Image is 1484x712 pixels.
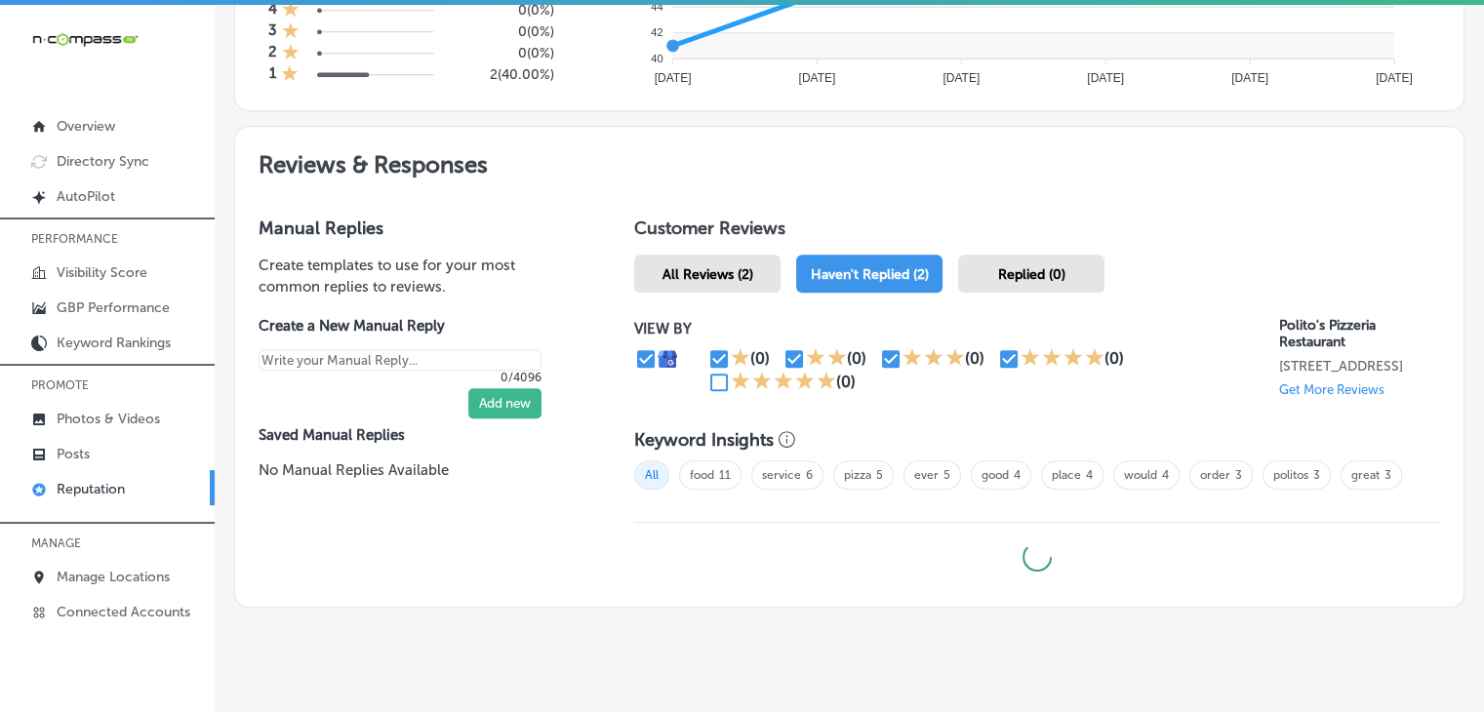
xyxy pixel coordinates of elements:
p: Manage Locations [57,569,170,585]
label: Saved Manual Replies [259,426,572,444]
span: All [634,460,669,490]
p: 0/4096 [259,371,541,384]
tspan: [DATE] [798,71,835,85]
p: Create templates to use for your most common replies to reviews. [259,255,572,297]
a: 5 [943,468,950,482]
div: Domain Overview [74,115,175,128]
img: logo_orange.svg [31,31,47,47]
p: Reputation [57,481,125,497]
h4: 1 [269,64,276,86]
div: (0) [750,349,770,368]
p: VIEW BY [634,320,1279,337]
h1: Customer Reviews [634,218,1440,247]
div: 1 Star [281,64,299,86]
a: 11 [719,468,731,482]
h5: 0 ( 0% ) [461,23,554,40]
div: (0) [1104,349,1124,368]
img: tab_domain_overview_orange.svg [53,113,68,129]
div: 1 Star [731,347,750,371]
div: Keywords by Traffic [216,115,329,128]
a: would [1124,468,1157,482]
a: 4 [1086,468,1093,482]
tspan: 42 [651,26,662,38]
h4: 2 [268,43,277,64]
h5: 0 ( 0% ) [461,2,554,19]
div: 2 Stars [806,347,847,371]
p: Directory Sync [57,153,149,170]
textarea: Create your Quick Reply [259,349,541,371]
h3: Manual Replies [259,218,572,239]
tspan: [DATE] [1087,71,1124,85]
a: 3 [1313,468,1320,482]
a: 4 [1162,468,1169,482]
a: 3 [1384,468,1391,482]
div: (0) [836,373,856,391]
div: 5 Stars [731,371,836,394]
div: Domain: [DOMAIN_NAME] [51,51,215,66]
div: 1 Star [282,21,300,43]
a: pizza [844,468,871,482]
p: GBP Performance [57,299,170,316]
p: AutoPilot [57,188,115,205]
a: great [1351,468,1380,482]
div: v 4.0.25 [55,31,96,47]
a: 3 [1235,468,1242,482]
a: 5 [876,468,883,482]
div: (0) [965,349,984,368]
img: 660ab0bf-5cc7-4cb8-ba1c-48b5ae0f18e60NCTV_CLogo_TV_Black_-500x88.png [31,30,139,49]
h5: 0 ( 0% ) [461,45,554,61]
p: Get More Reviews [1279,382,1384,397]
div: 1 Star [282,43,300,64]
tspan: 44 [651,1,662,13]
p: Visibility Score [57,264,147,281]
div: 4 Stars [1021,347,1104,371]
tspan: [DATE] [1231,71,1268,85]
h3: Keyword Insights [634,429,774,451]
p: No Manual Replies Available [259,459,572,481]
p: Connected Accounts [57,604,190,620]
tspan: 40 [651,53,662,64]
span: Haven't Replied (2) [811,266,929,283]
a: ever [914,468,939,482]
span: Replied (0) [998,266,1065,283]
img: tab_keywords_by_traffic_grey.svg [194,113,210,129]
a: 4 [1014,468,1021,482]
img: website_grey.svg [31,51,47,66]
p: Posts [57,446,90,462]
a: politos [1273,468,1308,482]
a: place [1052,468,1081,482]
label: Create a New Manual Reply [259,317,541,335]
span: All Reviews (2) [662,266,753,283]
h5: 2 ( 40.00% ) [461,66,554,83]
p: Overview [57,118,115,135]
p: 401 N Hickory Rd South Bend, IN 46615, US [1279,358,1440,375]
tspan: [DATE] [943,71,980,85]
p: Photos & Videos [57,411,160,427]
div: (0) [847,349,866,368]
a: 6 [806,468,813,482]
a: food [690,468,714,482]
a: order [1200,468,1230,482]
p: Keyword Rankings [57,335,171,351]
tspan: [DATE] [654,71,691,85]
h4: 3 [268,21,277,43]
a: service [762,468,801,482]
p: Polito's Pizzeria Restaurant [1279,317,1440,350]
button: Add new [468,388,541,418]
tspan: [DATE] [1376,71,1413,85]
div: 3 Stars [902,347,965,371]
h2: Reviews & Responses [235,127,1464,194]
a: good [982,468,1009,482]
